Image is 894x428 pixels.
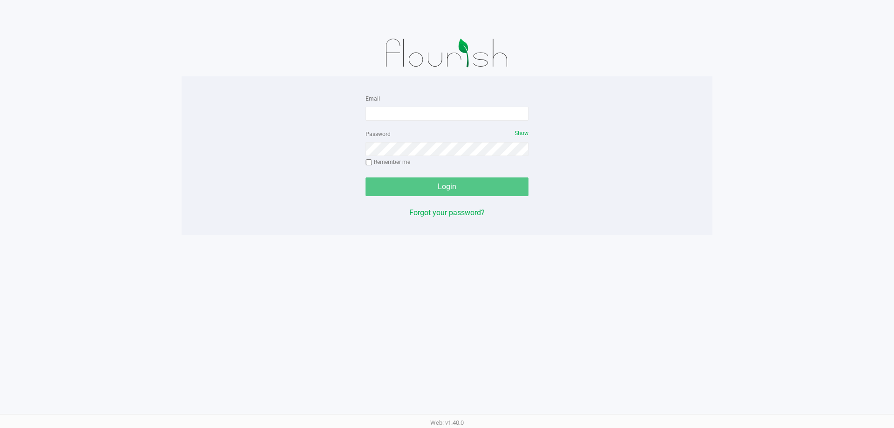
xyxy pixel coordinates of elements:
input: Remember me [366,159,372,166]
button: Forgot your password? [409,207,485,218]
span: Web: v1.40.0 [430,419,464,426]
label: Password [366,130,391,138]
span: Show [515,130,528,136]
label: Remember me [366,158,410,166]
label: Email [366,95,380,103]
